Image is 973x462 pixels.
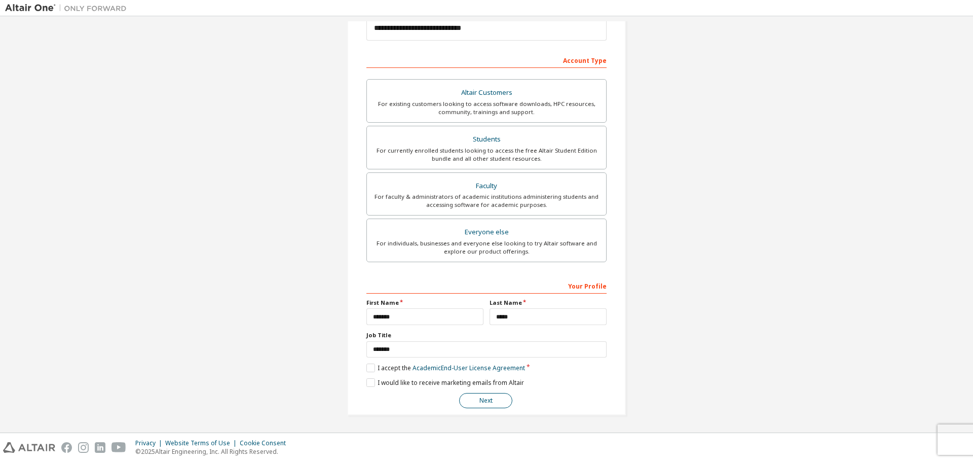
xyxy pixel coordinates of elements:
img: instagram.svg [78,442,89,453]
div: Everyone else [373,225,600,239]
img: linkedin.svg [95,442,105,453]
label: Job Title [366,331,607,339]
div: Account Type [366,52,607,68]
div: Your Profile [366,277,607,294]
div: Website Terms of Use [165,439,240,447]
img: facebook.svg [61,442,72,453]
div: For existing customers looking to access software downloads, HPC resources, community, trainings ... [373,100,600,116]
a: Academic End-User License Agreement [413,364,525,372]
div: Faculty [373,179,600,193]
label: I would like to receive marketing emails from Altair [366,378,524,387]
p: © 2025 Altair Engineering, Inc. All Rights Reserved. [135,447,292,456]
img: altair_logo.svg [3,442,55,453]
label: I accept the [366,364,525,372]
div: For individuals, businesses and everyone else looking to try Altair software and explore our prod... [373,239,600,256]
button: Next [459,393,512,408]
div: Privacy [135,439,165,447]
div: Students [373,132,600,147]
img: youtube.svg [111,442,126,453]
div: For faculty & administrators of academic institutions administering students and accessing softwa... [373,193,600,209]
img: Altair One [5,3,132,13]
div: Cookie Consent [240,439,292,447]
label: First Name [366,299,483,307]
div: Altair Customers [373,86,600,100]
label: Last Name [490,299,607,307]
div: For currently enrolled students looking to access the free Altair Student Edition bundle and all ... [373,147,600,163]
